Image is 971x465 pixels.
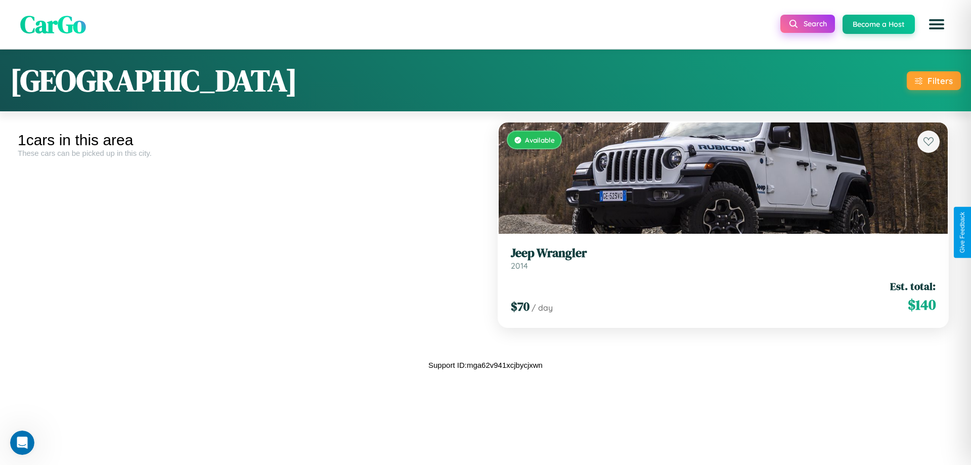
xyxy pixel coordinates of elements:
span: CarGo [20,8,86,41]
span: / day [532,303,553,313]
button: Open menu [922,10,951,38]
span: Est. total: [890,279,936,293]
span: 2014 [511,261,528,271]
h1: [GEOGRAPHIC_DATA] [10,60,297,101]
div: These cars can be picked up in this city. [18,149,478,157]
button: Filters [907,71,961,90]
span: Available [525,136,555,144]
div: Give Feedback [959,212,966,253]
button: Search [780,15,835,33]
div: Filters [928,75,953,86]
span: $ 70 [511,298,529,315]
a: Jeep Wrangler2014 [511,246,936,271]
button: Become a Host [843,15,915,34]
span: Search [804,19,827,28]
p: Support ID: mga62v941xcjbycjxwn [428,358,543,372]
span: $ 140 [908,294,936,315]
h3: Jeep Wrangler [511,246,936,261]
div: 1 cars in this area [18,132,478,149]
iframe: Intercom live chat [10,431,34,455]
